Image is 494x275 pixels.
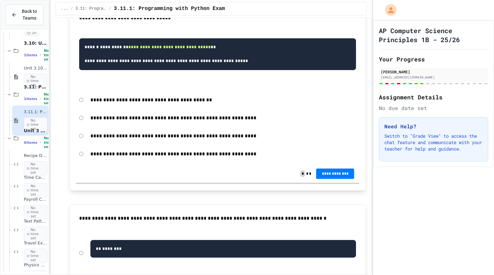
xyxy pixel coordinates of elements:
[379,93,488,102] h2: Assignment Details
[24,117,47,132] span: No time set
[44,92,53,105] span: No time set
[61,6,68,11] span: ...
[24,197,47,202] span: Payroll Calculator
[24,153,47,159] span: Recipe Display System
[379,104,488,112] div: No due date set
[379,26,488,44] h1: AP Computer Science Principles 1B - 25/26
[114,5,225,13] span: 3.11.1: Programming with Python Exam
[44,136,53,149] span: No time set
[70,6,73,11] span: /
[24,128,47,133] span: Unit 3 Review Exercises
[24,53,37,57] span: 1 items
[24,161,47,176] span: No time set
[24,219,47,224] span: Text Pattern Builder
[24,109,47,115] span: 3.11.1: Programming with Python Exam
[44,49,53,61] span: No time set
[381,69,486,75] div: [PERSON_NAME]
[24,262,47,268] span: Physics Equation Solver
[21,8,38,22] span: Back to Teams
[24,30,39,36] span: 1h
[40,52,41,58] span: •
[24,205,47,220] span: No time set
[24,74,47,88] span: No time set
[379,55,488,64] h2: Your Progress
[381,75,486,80] div: [EMAIL_ADDRESS][DOMAIN_NAME]
[24,183,47,198] span: No time set
[24,84,47,90] span: 3.11: Programming with Python Exam
[24,66,47,71] span: Unit 3.10.1: Unit Summary
[24,40,47,46] span: 3.10: Unit Summary
[384,133,483,152] p: Switch to "Grade View" to access the chat feature and communicate with your teacher for help and ...
[24,175,47,180] span: Time Capsule Creator
[384,123,483,130] h3: Need Help?
[76,6,106,11] span: 3.11: Programming with Python Exam
[24,141,37,145] span: 6 items
[40,140,41,145] span: •
[24,97,37,101] span: 1 items
[6,5,43,25] button: Back to Teams
[24,227,47,242] span: No time set
[24,249,47,263] span: No time set
[378,3,398,17] div: My Account
[40,96,41,101] span: •
[24,241,47,246] span: Travel Expense Calculator
[109,6,111,11] span: /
